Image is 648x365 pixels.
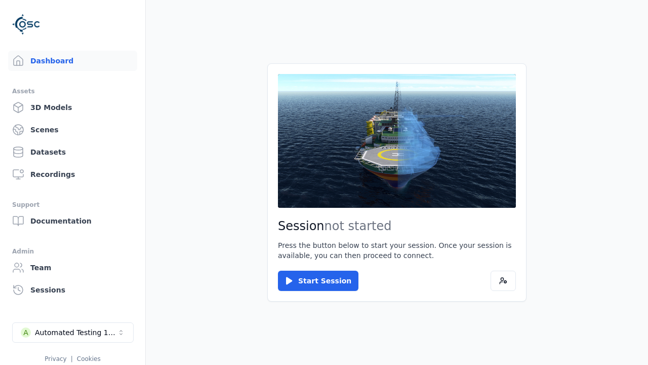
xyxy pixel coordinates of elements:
div: A [21,327,31,338]
img: Logo [12,10,40,39]
a: Cookies [77,355,101,362]
a: Sessions [8,280,137,300]
span: not started [325,219,392,233]
a: Scenes [8,120,137,140]
div: Admin [12,245,133,258]
a: Datasets [8,142,137,162]
a: 3D Models [8,97,137,118]
span: | [71,355,73,362]
h2: Session [278,218,516,234]
div: Automated Testing 1 - Playwright [35,327,117,338]
button: Select a workspace [12,322,134,343]
div: Support [12,199,133,211]
a: Documentation [8,211,137,231]
button: Start Session [278,271,358,291]
a: Privacy [45,355,66,362]
p: Press the button below to start your session. Once your session is available, you can then procee... [278,240,516,261]
a: Team [8,258,137,278]
div: Assets [12,85,133,97]
a: Recordings [8,164,137,185]
a: Dashboard [8,51,137,71]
